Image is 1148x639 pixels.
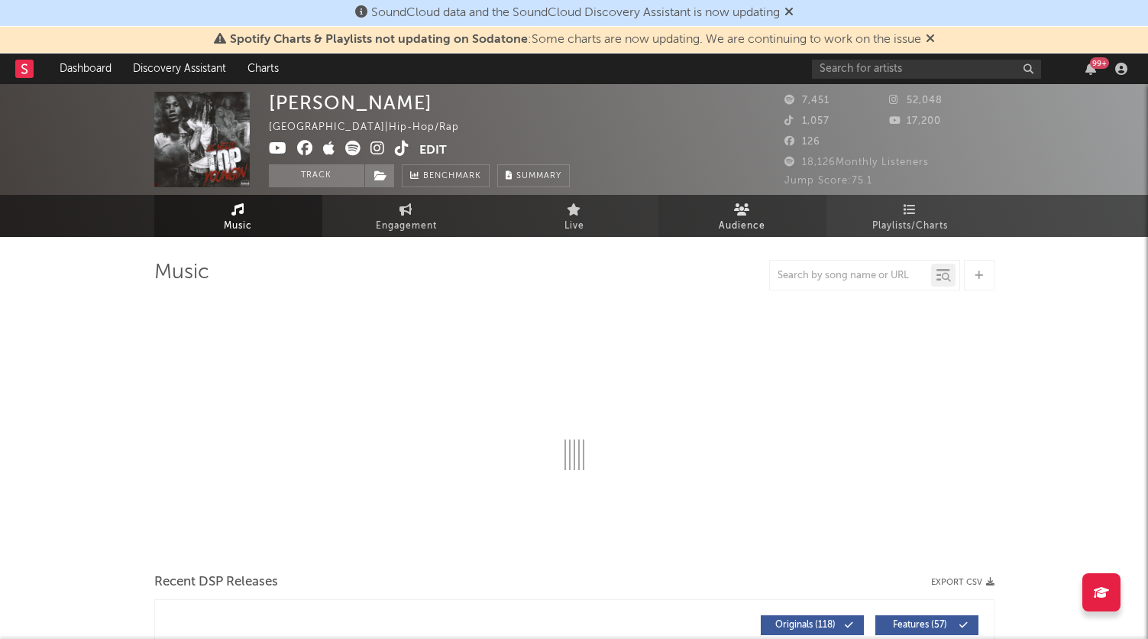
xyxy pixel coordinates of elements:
input: Search for artists [812,60,1041,79]
span: Jump Score: 75.1 [784,176,872,186]
span: : Some charts are now updating. We are continuing to work on the issue [230,34,921,46]
span: SoundCloud data and the SoundCloud Discovery Assistant is now updating [371,7,780,19]
span: Recent DSP Releases [154,573,278,592]
div: 99 + [1090,57,1109,69]
span: Dismiss [926,34,935,46]
a: Benchmark [402,164,490,187]
span: Benchmark [423,167,481,186]
a: Music [154,195,322,237]
a: Discovery Assistant [122,54,237,84]
span: Playlists/Charts [872,217,948,235]
span: 17,200 [889,116,941,126]
a: Audience [658,195,826,237]
span: Audience [719,217,765,235]
a: Playlists/Charts [826,195,994,237]
span: Originals ( 118 ) [771,621,841,630]
a: Live [490,195,658,237]
a: Charts [237,54,289,84]
input: Search by song name or URL [770,270,931,282]
span: Engagement [376,217,437,235]
span: Live [564,217,584,235]
span: 52,048 [889,96,943,105]
span: Music [224,217,252,235]
a: Engagement [322,195,490,237]
span: Summary [516,172,561,180]
button: 99+ [1085,63,1096,75]
div: [GEOGRAPHIC_DATA] | Hip-Hop/Rap [269,118,477,137]
span: 7,451 [784,96,829,105]
span: Spotify Charts & Playlists not updating on Sodatone [230,34,528,46]
button: Originals(118) [761,615,864,635]
span: 18,126 Monthly Listeners [784,157,929,167]
span: Dismiss [784,7,794,19]
a: Dashboard [49,54,122,84]
span: 1,057 [784,116,829,126]
button: Edit [419,141,447,160]
button: Features(57) [875,615,978,635]
button: Track [269,164,364,187]
div: [PERSON_NAME] [269,92,432,114]
span: Features ( 57 ) [885,621,956,630]
button: Export CSV [931,578,994,587]
button: Summary [497,164,570,187]
span: 126 [784,137,820,147]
